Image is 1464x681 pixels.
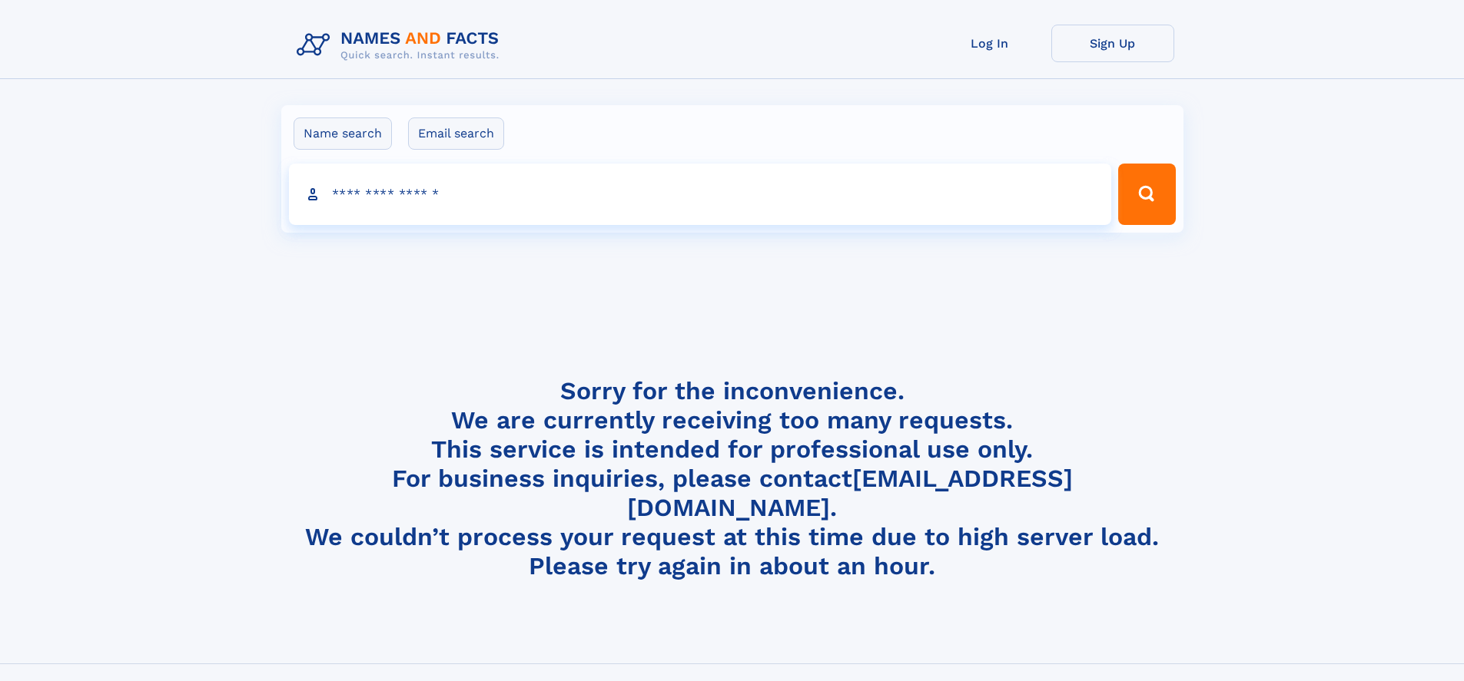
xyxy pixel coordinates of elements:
[627,464,1073,522] a: [EMAIL_ADDRESS][DOMAIN_NAME]
[289,164,1112,225] input: search input
[290,376,1174,581] h4: Sorry for the inconvenience. We are currently receiving too many requests. This service is intend...
[290,25,512,66] img: Logo Names and Facts
[1118,164,1175,225] button: Search Button
[928,25,1051,62] a: Log In
[1051,25,1174,62] a: Sign Up
[408,117,504,150] label: Email search
[294,117,392,150] label: Name search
